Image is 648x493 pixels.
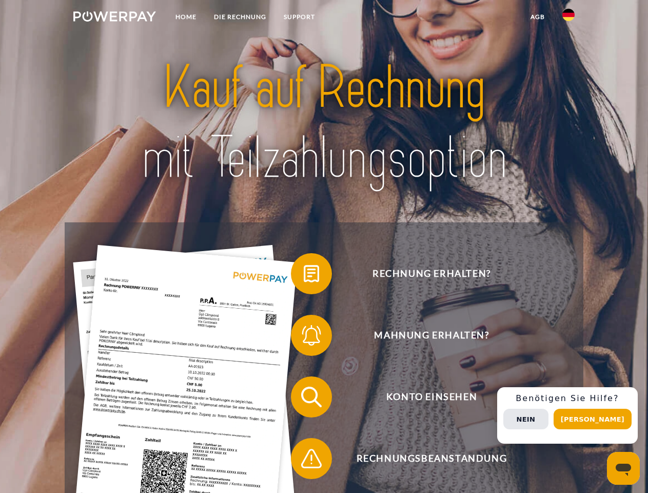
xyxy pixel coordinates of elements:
span: Konto einsehen [306,376,557,418]
a: Home [167,8,205,26]
button: Rechnungsbeanstandung [291,438,558,479]
a: SUPPORT [275,8,324,26]
button: [PERSON_NAME] [554,409,632,429]
a: DIE RECHNUNG [205,8,275,26]
img: qb_warning.svg [299,446,324,471]
img: qb_bell.svg [299,323,324,348]
img: qb_bill.svg [299,261,324,287]
button: Mahnung erhalten? [291,315,558,356]
button: Rechnung erhalten? [291,253,558,294]
img: logo-powerpay-white.svg [73,11,156,22]
span: Rechnungsbeanstandung [306,438,557,479]
button: Konto einsehen [291,376,558,418]
span: Rechnung erhalten? [306,253,557,294]
img: title-powerpay_de.svg [98,49,550,197]
button: Nein [503,409,548,429]
a: agb [522,8,554,26]
div: Schnellhilfe [497,387,638,444]
img: de [562,9,575,21]
span: Mahnung erhalten? [306,315,557,356]
h3: Benötigen Sie Hilfe? [503,393,632,404]
iframe: Schaltfläche zum Öffnen des Messaging-Fensters [607,452,640,485]
img: qb_search.svg [299,384,324,410]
